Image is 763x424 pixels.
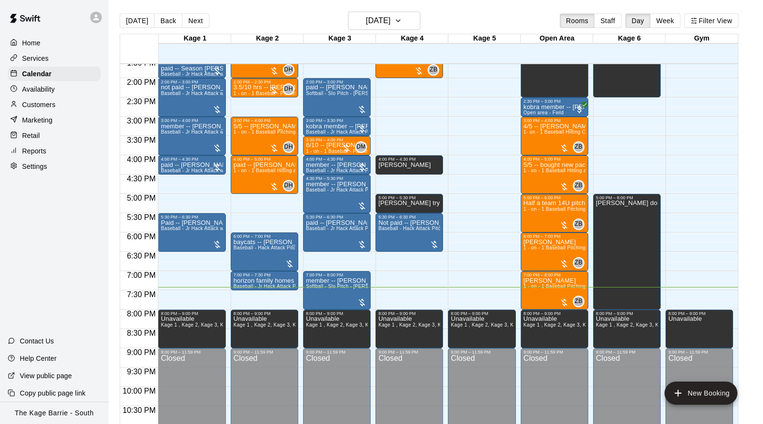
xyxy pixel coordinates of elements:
[303,310,371,348] div: 8:00 PM – 9:00 PM: Unavailable
[8,51,101,66] div: Services
[20,388,85,398] p: Copy public page link
[283,83,294,95] div: Dan Hodgins
[8,36,101,50] a: Home
[20,371,72,381] p: View public page
[451,322,672,328] span: Kage 1 , Kage 2, Kage 3, Kage 4, Kage 5, Open Area, STAFF SCHEDULE, Kage 6, Gym, Gym 2
[375,310,443,348] div: 8:00 PM – 9:00 PM: Unavailable
[448,310,515,348] div: 8:00 PM – 9:00 PM: Unavailable
[287,64,294,76] span: Dan Hodgins
[234,284,417,289] span: Baseball - Jr Hack Attack Pitching Machine - Perfect for all ages and skill levels!
[8,67,101,81] a: Calendar
[378,226,547,231] span: Baseball - Hack Attack Pitching Machine - Ideal for 14U and older players
[524,284,600,289] span: 1 - on - 1 Baseball Pitching Clinic
[20,336,54,346] p: Contact Us
[376,34,448,43] div: Kage 4
[125,213,158,221] span: 5:30 PM
[521,155,588,194] div: 4:00 PM – 5:00 PM: 5/5 -- bought new package -- Griffin McIntosh-Shepley
[524,206,600,212] span: 1 - on - 1 Baseball Pitching Clinic
[524,195,585,200] div: 5:00 PM – 6:00 PM
[231,78,298,97] div: 2:00 PM – 2:30 PM: 3.5/10 hrs -- Nathan Bakonyi
[125,348,158,356] span: 9:00 PM
[521,40,588,97] div: 1:00 PM – 2:30 PM: COACHES MEEETING
[287,180,294,191] span: Dan Hodgins
[306,91,446,96] span: Softball - Slo Pitch - [PERSON_NAME] Fed Pitching Machine
[234,80,295,84] div: 2:00 PM – 2:30 PM
[356,142,365,152] span: DM
[125,194,158,202] span: 5:00 PM
[593,40,661,97] div: 1:00 PM – 2:30 PM: COACHES MEEETING
[378,350,440,355] div: 9:00 PM – 11:59 PM
[375,155,443,175] div: 4:00 PM – 4:30 PM: Dario tryout
[665,382,737,405] button: add
[22,131,40,140] p: Retail
[161,157,222,162] div: 4:00 PM – 4:30 PM
[303,117,371,136] div: 3:00 PM – 3:30 PM: kobra member -- jake logie
[161,215,222,219] div: 5:30 PM – 6:30 PM
[8,128,101,143] div: Retail
[521,97,588,117] div: 2:30 PM – 3:00 PM: kobra member -- jake logie
[306,176,368,181] div: 4:30 PM – 5:30 PM
[22,162,47,171] p: Settings
[125,97,158,106] span: 2:30 PM
[304,34,376,43] div: Kage 3
[303,136,371,155] div: 3:30 PM – 4:00 PM: 6/10 -- Cohen Bouffard
[575,105,584,114] span: All customers have paid
[8,159,101,174] a: Settings
[120,387,158,395] span: 10:00 PM
[451,350,513,355] div: 9:00 PM – 11:59 PM
[306,322,527,328] span: Kage 1 , Kage 2, Kage 3, Kage 4, Kage 5, Open Area, STAFF SCHEDULE, Kage 6, Gym, Gym 2
[521,271,588,310] div: 7:00 PM – 8:00 PM: 1 - on - 1 Baseball Pitching Clinic
[524,350,585,355] div: 9:00 PM – 11:59 PM
[306,273,368,277] div: 7:00 PM – 8:00 PM
[125,310,158,318] span: 8:00 PM
[573,219,584,230] div: Zach Biery
[521,34,593,43] div: Open Area
[20,354,56,363] p: Help Center
[22,38,41,48] p: Home
[303,213,371,252] div: 5:30 PM – 6:30 PM: paid -- Mike KleinGebbinck
[524,273,585,277] div: 7:00 PM – 8:00 PM
[8,144,101,158] a: Reports
[448,34,521,43] div: Kage 5
[158,59,225,78] div: 1:30 PM – 2:00 PM: paid -- Season Davis
[524,157,585,162] div: 4:00 PM – 5:00 PM
[524,245,600,250] span: 1 - on - 1 Baseball Pitching Clinic
[234,245,402,250] span: Baseball - Hack Attack Pitching Machine - Ideal for 14U and older players
[366,14,390,27] h6: [DATE]
[355,141,367,153] div: Dave Maxamenko
[234,322,455,328] span: Kage 1 , Kage 2, Kage 3, Kage 4, Kage 5, Open Area, STAFF SCHEDULE, Kage 6, Gym, Gym 2
[524,99,585,104] div: 2:30 PM – 3:00 PM
[521,194,588,233] div: 5:00 PM – 6:00 PM: Half a team 14U pitching off mounds in open area $300 plus HST
[158,117,225,155] div: 3:00 PM – 4:00 PM: member -- Allan Chippett
[306,168,489,173] span: Baseball - Jr Hack Attack Pitching Machine - Perfect for all ages and skill levels!
[234,273,295,277] div: 7:00 PM – 7:30 PM
[577,219,584,230] span: Zach Biery
[303,155,371,175] div: 4:00 PM – 4:30 PM: member -- Mauro Natale
[359,141,367,153] span: Dave Maxamenko
[573,180,584,191] div: Zach Biery
[303,78,371,117] div: 2:00 PM – 3:00 PM: paid -- jessica mcconnell
[234,91,313,96] span: 1 - on - 1 Baseball - Pitching Clinic
[521,310,588,348] div: 8:00 PM – 9:00 PM: Unavailable
[234,118,295,123] div: 3:00 PM – 4:00 PM
[524,168,626,173] span: 1 - on - 1 Baseball Hitting and Pitching Clinic
[306,350,368,355] div: 9:00 PM – 11:59 PM
[284,181,293,191] span: DH
[306,311,368,316] div: 8:00 PM – 9:00 PM
[378,215,440,219] div: 5:30 PM – 6:30 PM
[596,195,658,200] div: 5:00 PM – 8:00 PM
[575,297,583,306] span: ZB
[284,65,293,75] span: DH
[161,71,333,77] span: Baseball - Jr Hack Attack with Feeder - DO NOT NEED SECOND PERSON
[594,14,622,28] button: Staff
[306,149,386,154] span: 1 - on - 1 Baseball - Pitching Clinic
[593,194,661,310] div: 5:00 PM – 8:00 PM: zach doing pitching in open area needs kage 6 as well
[8,113,101,127] div: Marketing
[666,34,738,43] div: Gym
[521,233,588,271] div: 6:00 PM – 7:00 PM: 1 - on - 1 Baseball Pitching Clinic
[666,310,733,348] div: 8:00 PM – 9:00 PM: Unavailable
[283,141,294,153] div: Dan Hodgins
